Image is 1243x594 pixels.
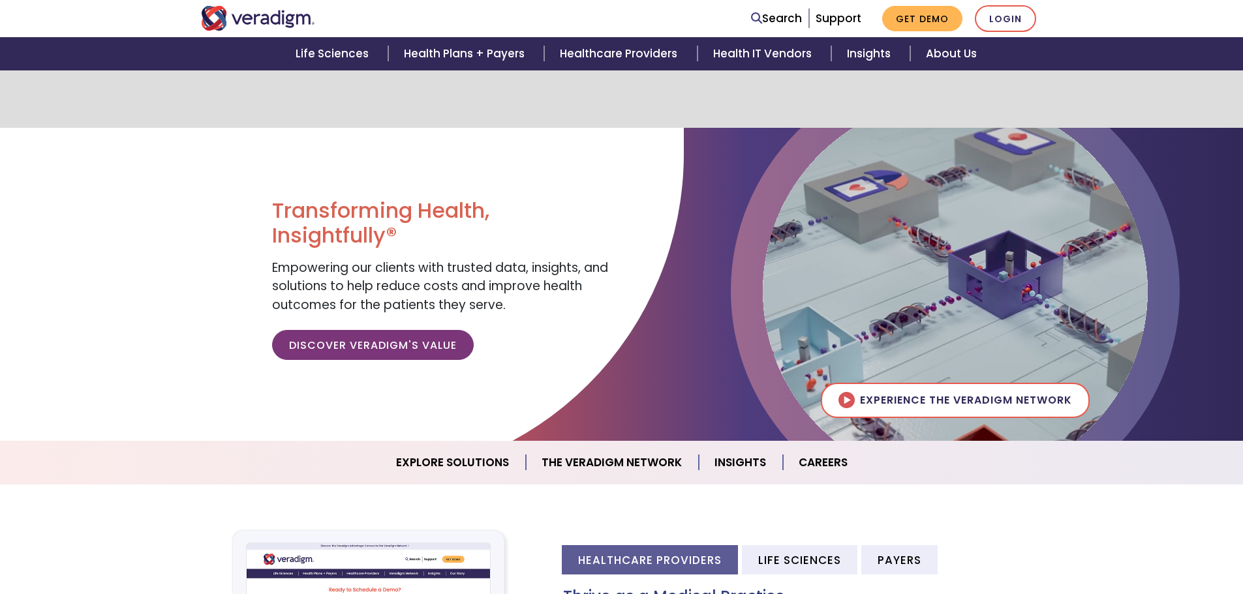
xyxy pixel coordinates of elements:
[751,10,802,27] a: Search
[831,37,910,70] a: Insights
[526,446,699,479] a: The Veradigm Network
[816,10,861,26] a: Support
[975,5,1036,32] a: Login
[699,446,783,479] a: Insights
[380,446,526,479] a: Explore Solutions
[562,545,738,574] li: Healthcare Providers
[783,446,863,479] a: Careers
[272,259,608,314] span: Empowering our clients with trusted data, insights, and solutions to help reduce costs and improv...
[388,37,544,70] a: Health Plans + Payers
[861,545,938,574] li: Payers
[742,545,857,574] li: Life Sciences
[280,37,388,70] a: Life Sciences
[698,37,831,70] a: Health IT Vendors
[272,330,474,360] a: Discover Veradigm's Value
[272,198,611,248] h1: Transforming Health, Insightfully®
[544,37,697,70] a: Healthcare Providers
[201,6,315,31] img: Veradigm logo
[882,6,962,31] a: Get Demo
[910,37,992,70] a: About Us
